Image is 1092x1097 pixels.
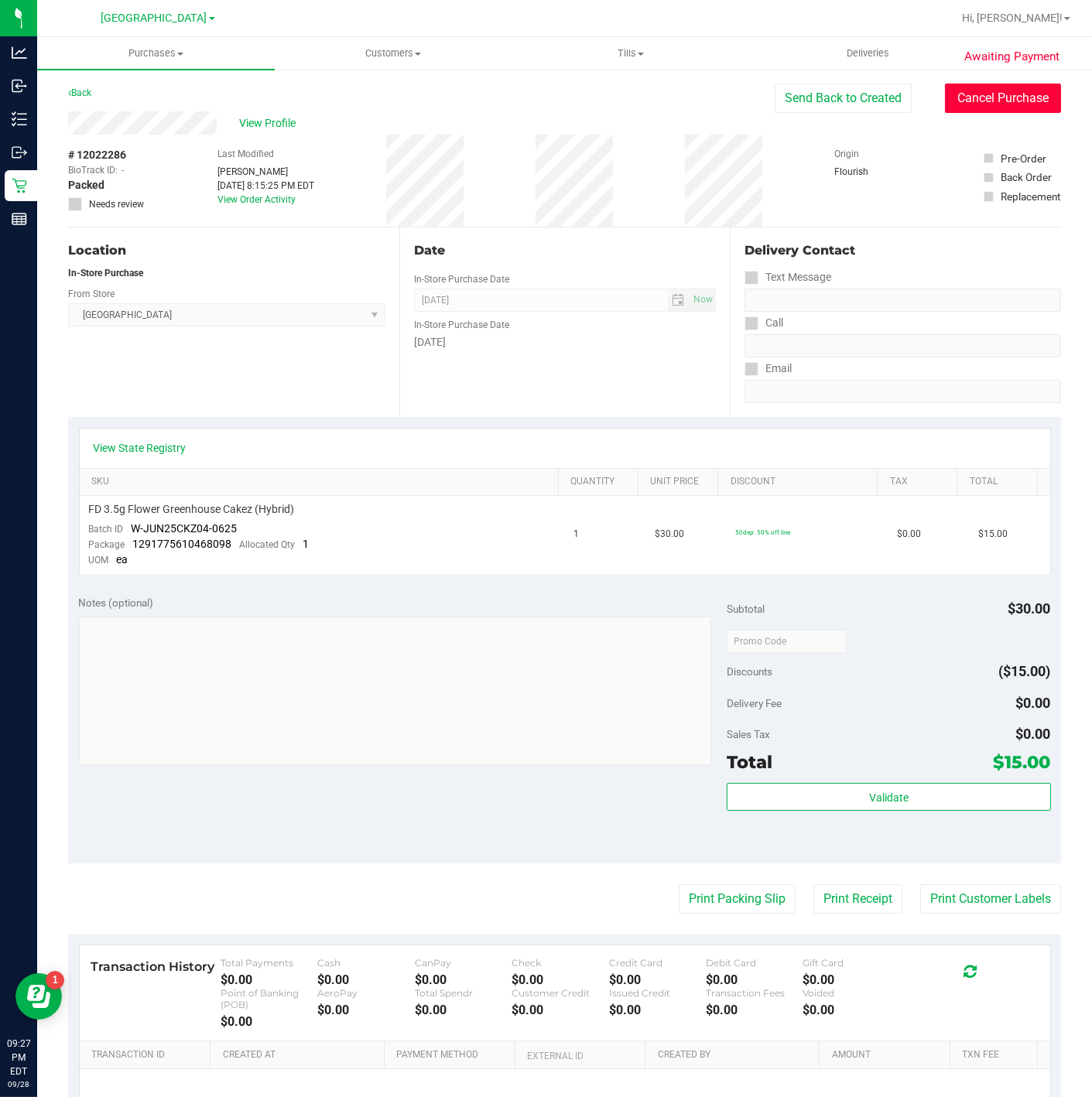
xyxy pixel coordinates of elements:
[745,266,831,289] label: Text Message
[512,1003,608,1017] div: $0.00
[999,663,1051,679] span: ($15.00)
[68,177,104,193] span: Packed
[37,37,275,70] a: Purchases
[512,957,608,969] div: Check
[223,1049,378,1061] a: Created At
[217,147,274,161] label: Last Modified
[240,115,302,132] span: View Profile
[727,697,782,709] span: Delivery Fee
[15,973,62,1020] iframe: Resource center
[37,46,275,60] span: Purchases
[68,147,126,163] span: # 12022286
[745,334,1061,357] input: Format: (999) 999-9999
[745,241,1061,260] div: Delivery Contact
[890,476,951,488] a: Tax
[745,312,783,334] label: Call
[964,48,1059,66] span: Awaiting Payment
[994,751,1051,773] span: $15.00
[415,957,512,969] div: CanPay
[834,147,859,161] label: Origin
[706,972,803,987] div: $0.00
[91,1049,204,1061] a: Transaction ID
[775,84,912,113] button: Send Back to Created
[117,553,128,566] span: ea
[736,528,791,536] span: 50dep: 50% off line
[68,241,385,260] div: Location
[317,1003,414,1017] div: $0.00
[655,527,684,542] span: $30.00
[217,165,314,179] div: [PERSON_NAME]
[276,46,512,60] span: Customers
[221,1014,317,1029] div: $0.00
[68,287,115,301] label: From Store
[813,884,902,914] button: Print Receipt
[945,84,1061,113] button: Cancel Purchase
[317,987,414,999] div: AeroPay
[727,630,847,653] input: Promo Code
[122,163,124,177] span: -
[609,972,706,987] div: $0.00
[89,539,125,550] span: Package
[706,1003,803,1017] div: $0.00
[303,538,310,550] span: 1
[221,957,317,969] div: Total Payments
[869,791,909,804] span: Validate
[240,539,296,550] span: Allocated Qty
[46,971,64,989] iframe: Resource center unread badge
[12,145,27,160] inline-svg: Outbound
[79,596,154,609] span: Notes (optional)
[745,289,1061,312] input: Format: (999) 999-9999
[978,527,1008,542] span: $15.00
[275,37,512,70] a: Customers
[415,1003,512,1017] div: $0.00
[415,972,512,987] div: $0.00
[962,1049,1031,1061] a: Txn Fee
[609,1003,706,1017] div: $0.00
[414,272,509,286] label: In-Store Purchase Date
[920,884,1061,914] button: Print Customer Labels
[12,178,27,193] inline-svg: Retail
[397,1049,509,1061] a: Payment Method
[68,163,118,177] span: BioTrack ID:
[221,987,317,1010] div: Point of Banking (POB)
[727,783,1051,811] button: Validate
[68,87,91,98] a: Back
[132,522,238,535] span: W-JUN25CKZ04-0625
[89,524,124,535] span: Batch ID
[415,987,512,999] div: Total Spendr
[832,1049,944,1061] a: Amount
[94,440,187,456] a: View State Registry
[89,197,144,211] span: Needs review
[512,46,748,60] span: Tills
[803,957,899,969] div: Gift Card
[706,957,803,969] div: Debit Card
[609,987,706,999] div: Issued Credit
[89,555,109,566] span: UOM
[803,972,899,987] div: $0.00
[803,987,899,999] div: Voided
[68,268,143,279] strong: In-Store Purchase
[221,972,317,987] div: $0.00
[91,476,553,488] a: SKU
[414,318,509,332] label: In-Store Purchase Date
[1001,169,1052,185] div: Back Order
[217,179,314,193] div: [DATE] 8:15:25 PM EDT
[317,972,414,987] div: $0.00
[12,211,27,227] inline-svg: Reports
[970,476,1031,488] a: Total
[89,502,295,517] span: FD 3.5g Flower Greenhouse Cakez (Hybrid)
[898,527,922,542] span: $0.00
[651,476,712,488] a: Unit Price
[727,728,770,740] span: Sales Tax
[679,884,796,914] button: Print Packing Slip
[12,45,27,60] inline-svg: Analytics
[749,37,987,70] a: Deliveries
[609,957,706,969] div: Credit Card
[962,12,1063,24] span: Hi, [PERSON_NAME]!
[803,1003,899,1017] div: $0.00
[826,46,910,60] span: Deliveries
[7,1037,30,1078] p: 09:27 PM EDT
[1001,189,1060,204] div: Replacement
[414,334,717,350] div: [DATE]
